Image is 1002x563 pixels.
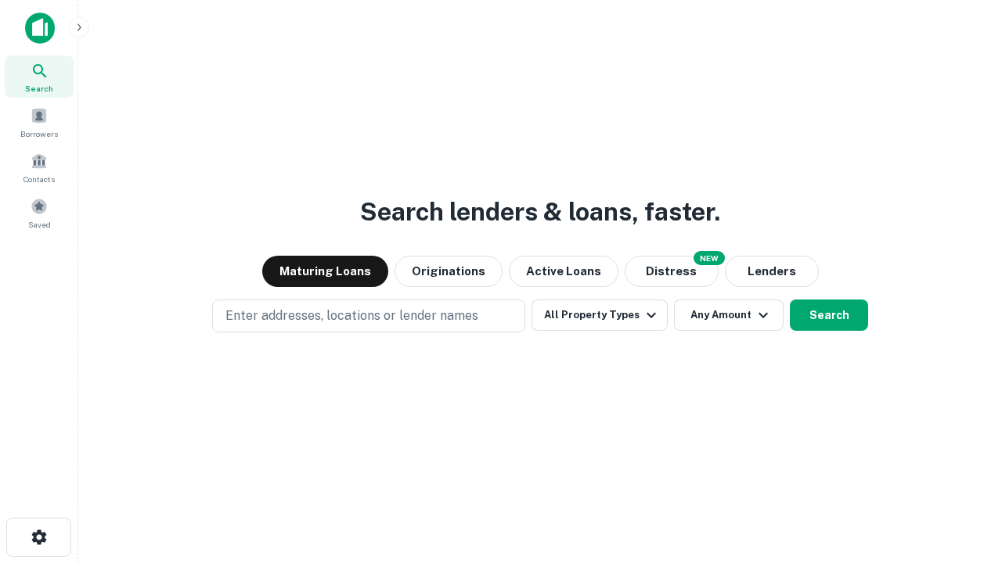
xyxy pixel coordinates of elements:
[924,438,1002,513] iframe: Chat Widget
[790,299,868,331] button: Search
[25,13,55,44] img: capitalize-icon.png
[212,299,525,332] button: Enter addresses, locations or lender names
[674,299,784,331] button: Any Amount
[395,256,503,287] button: Originations
[28,218,51,231] span: Saved
[360,193,720,231] h3: Search lenders & loans, faster.
[25,82,53,95] span: Search
[5,101,74,143] a: Borrowers
[5,146,74,188] a: Contacts
[509,256,618,287] button: Active Loans
[5,56,74,98] a: Search
[532,299,668,331] button: All Property Types
[625,256,719,287] button: Search distressed loans with lien and other non-mortgage details.
[725,256,819,287] button: Lenders
[5,192,74,234] a: Saved
[23,173,55,185] span: Contacts
[694,251,725,265] div: NEW
[20,127,58,140] span: Borrowers
[225,307,478,325] p: Enter addresses, locations or lender names
[262,256,388,287] button: Maturing Loans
